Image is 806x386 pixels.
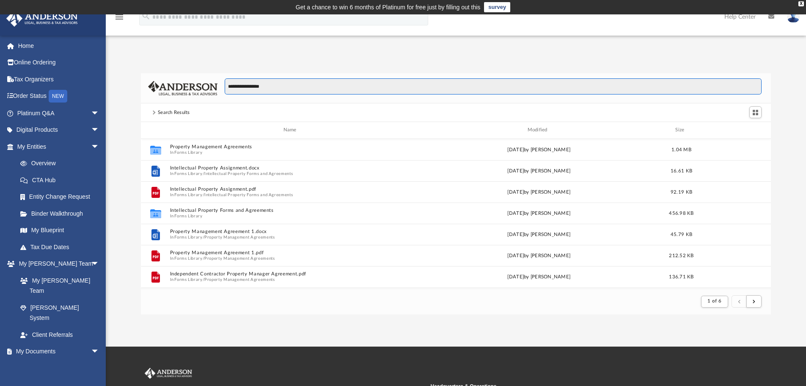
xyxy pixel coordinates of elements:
span: 16.61 KB [671,168,692,173]
a: Platinum Q&Aarrow_drop_down [6,105,112,122]
div: [DATE] by [PERSON_NAME] [417,209,661,217]
a: CTA Hub [12,172,112,189]
div: Size [664,126,698,134]
span: arrow_drop_down [91,138,108,156]
a: survey [484,2,510,12]
div: Modified [417,126,660,134]
span: arrow_drop_down [91,105,108,122]
span: arrow_drop_down [91,343,108,361]
a: Entity Change Request [12,189,112,205]
div: id [145,126,166,134]
i: search [141,11,151,21]
button: Forms Library [174,255,202,261]
button: Intellectual Property Forms and Agreements [170,208,413,213]
div: Name [169,126,413,134]
a: My Blueprint [12,222,108,239]
div: grid [141,139,771,289]
span: arrow_drop_down [91,255,108,273]
i: menu [114,12,124,22]
span: 212.52 KB [669,253,693,258]
button: Forms Library [174,234,202,240]
span: / [203,192,204,197]
button: Independent Contractor Property Manager Agreement.pdf [170,271,413,277]
span: arrow_drop_down [91,122,108,139]
div: [DATE] by [PERSON_NAME] [417,230,661,238]
a: My [PERSON_NAME] Team [12,272,104,299]
button: Forms Library [174,213,202,219]
a: Client Referrals [12,326,108,343]
span: In [170,192,413,197]
button: Property Management Agreements [170,144,413,150]
a: Tax Organizers [6,71,112,88]
div: Search Results [158,109,190,117]
button: 1 of 6 [701,296,728,308]
button: Forms Library [174,150,202,155]
button: Property Management Agreement 1.pdf [170,250,413,255]
button: Intellectual Property Forms and Agreements [204,171,293,176]
div: [DATE] by [PERSON_NAME] [417,273,661,280]
a: Overview [12,155,112,172]
a: My Documentsarrow_drop_down [6,343,108,360]
input: Search files and folders [225,78,762,94]
div: [DATE] by [PERSON_NAME] [417,167,661,175]
div: [DATE] by [PERSON_NAME] [417,252,661,259]
button: Intellectual Property Forms and Agreements [204,192,293,197]
img: Anderson Advisors Platinum Portal [4,10,80,27]
a: Online Ordering [6,54,112,71]
button: Forms Library [174,171,202,176]
button: Property Management Agreement 1.docx [170,229,413,234]
div: Get a chance to win 6 months of Platinum for free just by filling out this [296,2,481,12]
a: My Entitiesarrow_drop_down [6,138,112,155]
span: 1 of 6 [707,299,721,303]
span: / [203,234,204,240]
a: menu [114,16,124,22]
span: / [203,171,204,176]
div: close [798,1,804,6]
span: / [203,277,204,282]
button: Forms Library [174,192,202,197]
button: Intellectual Property Assignment.docx [170,165,413,171]
button: Switch to Grid View [749,106,762,118]
span: 1.04 MB [671,147,691,152]
img: Anderson Advisors Platinum Portal [143,368,194,379]
span: 456.98 KB [669,211,693,215]
button: Property Management Agreements [204,277,275,282]
span: 92.19 KB [671,189,692,194]
span: In [170,234,413,240]
div: id [702,126,761,134]
button: Property Management Agreements [204,255,275,261]
button: Property Management Agreements [204,234,275,240]
span: In [170,150,413,155]
a: Tax Due Dates [12,239,112,255]
span: In [170,255,413,261]
span: 136.71 KB [669,274,693,279]
a: Order StatusNEW [6,88,112,105]
a: Digital Productsarrow_drop_down [6,122,112,139]
span: In [170,213,413,219]
a: My [PERSON_NAME] Teamarrow_drop_down [6,255,108,272]
button: Forms Library [174,277,202,282]
span: In [170,171,413,176]
button: Intellectual Property Assignment.pdf [170,186,413,192]
div: NEW [49,90,67,103]
img: User Pic [787,11,800,23]
a: [PERSON_NAME] System [12,299,108,326]
span: In [170,277,413,282]
a: Home [6,37,112,54]
span: / [203,255,204,261]
div: [DATE] by [PERSON_NAME] [417,146,661,153]
a: Binder Walkthrough [12,205,112,222]
span: 45.79 KB [671,232,692,236]
div: [DATE] by [PERSON_NAME] [417,188,661,196]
